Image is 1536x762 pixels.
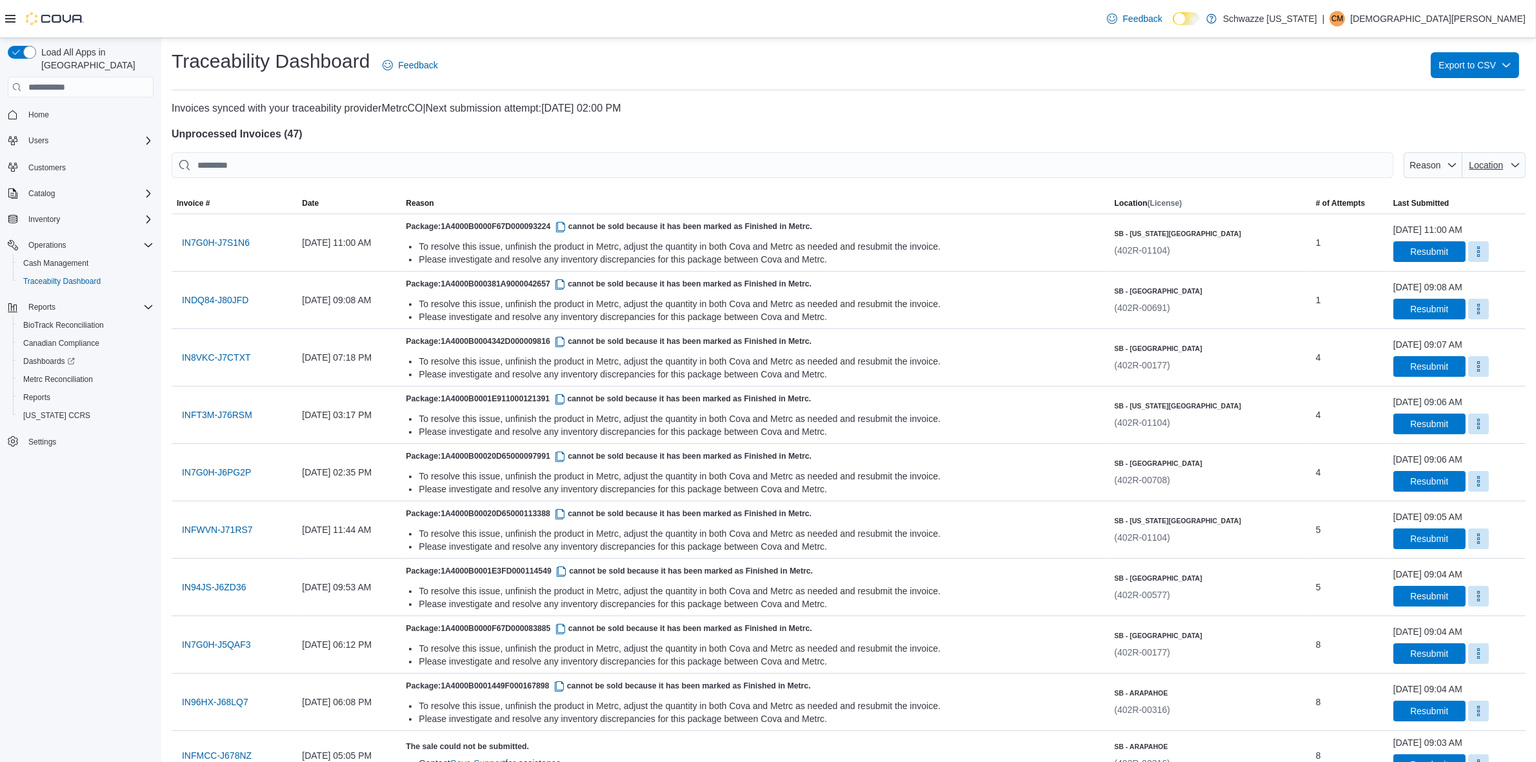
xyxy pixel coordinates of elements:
span: Resubmit [1410,532,1448,545]
button: Cash Management [13,254,159,272]
span: 1 [1316,292,1321,308]
span: Location [1469,160,1503,170]
span: Location (License) [1115,198,1182,208]
span: Resubmit [1410,360,1448,373]
span: Settings [23,434,154,450]
button: Resubmit [1393,643,1466,664]
span: 1A4000B0001E911000121391 [441,394,567,403]
span: 8 [1316,694,1321,710]
span: Customers [23,159,154,175]
span: IN8VKC-J7CTXT [182,351,251,364]
span: Operations [28,240,66,250]
button: IN7G0H-J5QAF3 [177,632,256,657]
span: Load All Apps in [GEOGRAPHIC_DATA] [36,46,154,72]
a: Cash Management [18,256,94,271]
div: To resolve this issue, unfinish the product in Metrc, adjust the quantity in both Cova and Metrc ... [419,642,1104,655]
span: 5 [1316,522,1321,537]
span: Reports [23,299,154,315]
span: 1A4000B0001449F000167898 [441,681,567,690]
div: To resolve this issue, unfinish the product in Metrc, adjust the quantity in both Cova and Metrc ... [419,699,1104,712]
span: (License) [1148,199,1182,208]
button: More [1468,643,1489,664]
button: Catalog [3,185,159,203]
div: [DATE] 11:00 AM [1393,223,1462,236]
button: Export to CSV [1431,52,1519,78]
a: Feedback [1102,6,1167,32]
span: [US_STATE] CCRS [23,410,90,421]
h5: Package: cannot be sold because it has been marked as Finished in Metrc. [406,277,1104,292]
div: [DATE] 09:04 AM [1393,625,1462,638]
button: More [1468,701,1489,721]
span: Settings [28,437,56,447]
div: Please investigate and resolve any inventory discrepancies for this package between Cova and Metrc. [419,483,1104,496]
span: 5 [1316,579,1321,595]
div: [DATE] 09:05 AM [1393,510,1462,523]
h6: SB - [GEOGRAPHIC_DATA] [1115,343,1202,354]
button: Operations [3,236,159,254]
h5: Package: cannot be sold because it has been marked as Finished in Metrc. [406,621,1104,637]
div: [DATE] 09:08 AM [1393,281,1462,294]
button: Users [3,132,159,150]
button: [US_STATE] CCRS [13,406,159,425]
span: (402R-00691) [1115,303,1170,313]
button: Inventory [23,212,65,227]
span: 8 [1316,637,1321,652]
span: Reports [28,302,55,312]
a: Traceabilty Dashboard [18,274,106,289]
span: Last Submitted [1393,198,1450,208]
span: Feedback [398,59,437,72]
span: Traceabilty Dashboard [18,274,154,289]
div: [DATE] 11:00 AM [297,230,401,256]
span: 1A4000B0001E3FD000114549 [441,566,569,576]
button: IN96HX-J68LQ7 [177,689,254,715]
div: [DATE] 06:08 PM [297,689,401,715]
h5: Package: cannot be sold because it has been marked as Finished in Metrc. [406,506,1104,522]
h5: Package: cannot be sold because it has been marked as Finished in Metrc. [406,564,1104,579]
a: [US_STATE] CCRS [18,408,95,423]
button: Date [297,193,401,214]
span: 1 [1316,235,1321,250]
button: More [1468,471,1489,492]
span: Resubmit [1410,590,1448,603]
span: (402R-00577) [1115,590,1170,600]
span: INFMCC-J678NZ [182,749,252,762]
h6: SB - Arapahoe [1115,741,1170,752]
button: IN7G0H-J7S1N6 [177,230,255,256]
h5: Location [1115,198,1182,208]
button: IN8VKC-J7CTXT [177,345,256,370]
span: 4 [1316,407,1321,423]
button: More [1468,528,1489,549]
a: Reports [18,390,55,405]
button: IN7G0H-J6PG2P [177,459,256,485]
div: Please investigate and resolve any inventory discrepancies for this package between Cova and Metrc. [419,425,1104,438]
div: Please investigate and resolve any inventory discrepancies for this package between Cova and Metrc. [419,310,1104,323]
button: Home [3,105,159,124]
span: Canadian Compliance [18,336,154,351]
span: Resubmit [1410,245,1448,258]
button: Resubmit [1393,241,1466,262]
h5: Package: cannot be sold because it has been marked as Finished in Metrc. [406,449,1104,465]
span: (402R-01104) [1115,417,1170,428]
div: To resolve this issue, unfinish the product in Metrc, adjust the quantity in both Cova and Metrc ... [419,585,1104,597]
h4: Unprocessed Invoices ( 47 ) [172,126,1526,142]
span: Metrc Reconciliation [23,374,93,385]
span: Date [302,198,319,208]
div: [DATE] 06:12 PM [297,632,401,657]
button: INDQ84-J80JFD [177,287,254,313]
span: # of Attempts [1316,198,1365,208]
h5: The sale could not be submitted. [406,741,1104,752]
input: This is a search bar. After typing your query, hit enter to filter the results lower in the page. [172,152,1393,178]
span: (402R-00708) [1115,475,1170,485]
button: BioTrack Reconciliation [13,316,159,334]
p: Invoices synced with your traceability provider MetrcCO | [DATE] 02:00 PM [172,101,1526,116]
a: Canadian Compliance [18,336,105,351]
span: 4 [1316,465,1321,480]
h6: SB - [GEOGRAPHIC_DATA] [1115,630,1202,641]
div: To resolve this issue, unfinish the product in Metrc, adjust the quantity in both Cova and Metrc ... [419,297,1104,310]
span: INDQ84-J80JFD [182,294,248,306]
span: Operations [23,237,154,253]
button: Inventory [3,210,159,228]
button: Traceabilty Dashboard [13,272,159,290]
img: Cova [26,12,84,25]
button: Reports [3,298,159,316]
